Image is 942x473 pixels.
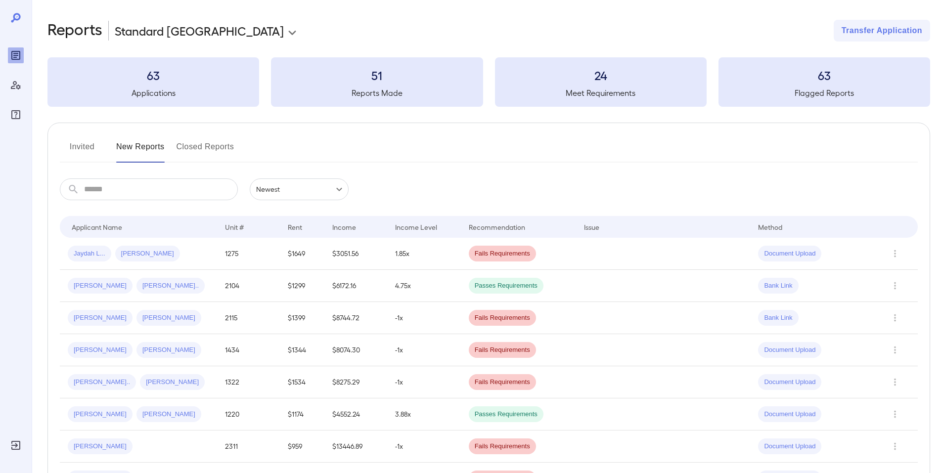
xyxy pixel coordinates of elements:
[324,430,387,463] td: $13446.89
[68,313,133,323] span: [PERSON_NAME]
[324,334,387,366] td: $8074.30
[8,47,24,63] div: Reports
[280,238,324,270] td: $1649
[217,366,280,398] td: 1322
[469,249,536,258] span: Fails Requirements
[177,139,234,163] button: Closed Reports
[47,20,102,42] h2: Reports
[887,278,903,294] button: Row Actions
[495,67,707,83] h3: 24
[68,442,133,451] span: [PERSON_NAME]
[387,334,461,366] td: -1x
[324,302,387,334] td: $8744.72
[718,87,930,99] h5: Flagged Reports
[395,221,437,233] div: Income Level
[271,87,483,99] h5: Reports Made
[887,342,903,358] button: Row Actions
[758,221,782,233] div: Method
[887,374,903,390] button: Row Actions
[136,313,201,323] span: [PERSON_NAME]
[115,249,180,258] span: [PERSON_NAME]
[136,345,201,355] span: [PERSON_NAME]
[387,270,461,302] td: 4.75x
[68,249,111,258] span: Jaydah L...
[68,281,133,291] span: [PERSON_NAME]
[758,345,821,355] span: Document Upload
[469,378,536,387] span: Fails Requirements
[324,270,387,302] td: $6172.16
[387,238,461,270] td: 1.85x
[495,87,707,99] h5: Meet Requirements
[68,378,136,387] span: [PERSON_NAME]..
[217,398,280,430] td: 1220
[225,221,244,233] div: Unit #
[280,398,324,430] td: $1174
[288,221,304,233] div: Rent
[8,107,24,123] div: FAQ
[72,221,122,233] div: Applicant Name
[887,438,903,454] button: Row Actions
[280,334,324,366] td: $1344
[469,281,543,291] span: Passes Requirements
[47,87,259,99] h5: Applications
[332,221,356,233] div: Income
[250,178,349,200] div: Newest
[387,398,461,430] td: 3.88x
[60,139,104,163] button: Invited
[469,410,543,419] span: Passes Requirements
[115,23,284,39] p: Standard [GEOGRAPHIC_DATA]
[887,406,903,422] button: Row Actions
[469,313,536,323] span: Fails Requirements
[136,281,205,291] span: [PERSON_NAME]..
[718,67,930,83] h3: 63
[469,221,525,233] div: Recommendation
[887,246,903,261] button: Row Actions
[280,430,324,463] td: $959
[116,139,165,163] button: New Reports
[217,238,280,270] td: 1275
[758,410,821,419] span: Document Upload
[217,302,280,334] td: 2115
[47,57,930,107] summary: 63Applications51Reports Made24Meet Requirements63Flagged Reports
[271,67,483,83] h3: 51
[324,238,387,270] td: $3051.56
[469,442,536,451] span: Fails Requirements
[324,366,387,398] td: $8275.29
[47,67,259,83] h3: 63
[8,437,24,453] div: Log Out
[758,313,798,323] span: Bank Link
[834,20,930,42] button: Transfer Application
[280,302,324,334] td: $1399
[758,249,821,258] span: Document Upload
[217,430,280,463] td: 2311
[280,366,324,398] td: $1534
[140,378,205,387] span: [PERSON_NAME]
[887,310,903,326] button: Row Actions
[68,410,133,419] span: [PERSON_NAME]
[136,410,201,419] span: [PERSON_NAME]
[324,398,387,430] td: $4552.24
[8,77,24,93] div: Manage Users
[387,366,461,398] td: -1x
[217,334,280,366] td: 1434
[387,302,461,334] td: -1x
[584,221,600,233] div: Issue
[68,345,133,355] span: [PERSON_NAME]
[387,430,461,463] td: -1x
[217,270,280,302] td: 2104
[758,378,821,387] span: Document Upload
[758,281,798,291] span: Bank Link
[469,345,536,355] span: Fails Requirements
[758,442,821,451] span: Document Upload
[280,270,324,302] td: $1299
